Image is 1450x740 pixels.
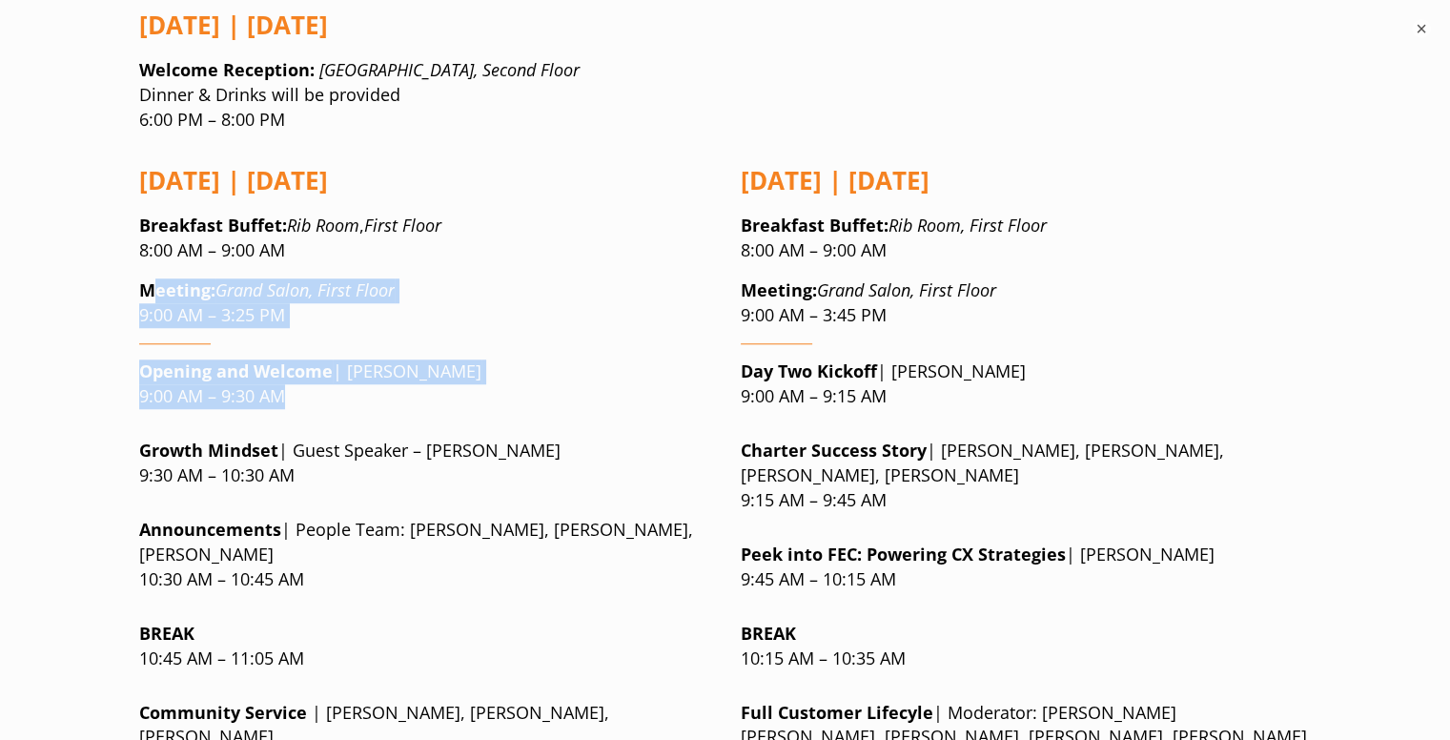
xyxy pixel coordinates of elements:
strong: Breakfast Buffet [741,214,884,236]
strong: Announcements [139,518,281,541]
button: × [1412,19,1431,38]
em: First Floor [364,214,441,236]
strong: Opening and Welcome [139,360,333,382]
em: Grand Salon, First Floor [215,278,395,301]
p: | Guest Speaker – [PERSON_NAME] 9:30 AM – 10:30 AM [139,439,710,488]
strong: Breakfast Buffet [139,214,282,236]
strong: Charter Success Story [741,439,927,462]
p: 8:00 AM – 9:00 AM [741,214,1312,263]
em: Grand Salon, First Floor [817,278,996,301]
p: | [PERSON_NAME] 9:00 AM – 9:30 AM [139,360,710,409]
em: [GEOGRAPHIC_DATA], Second Floor [319,58,580,81]
strong: Welcome Reception: [139,58,315,81]
strong: Peek into FEC: Powering CX Strategies [741,543,1066,565]
strong: Full Customer Lifecyle [741,701,933,724]
p: | People Team: [PERSON_NAME], [PERSON_NAME], [PERSON_NAME] 10:30 AM – 10:45 AM [139,518,710,592]
p: , 8:00 AM – 9:00 AM [139,214,710,263]
strong: : [741,214,888,236]
strong: : [139,214,287,236]
p: | [PERSON_NAME] 9:45 AM – 10:15 AM [741,543,1312,592]
strong: Day Two Kickoff [741,360,877,382]
strong: [DATE] | [DATE] [139,163,328,197]
p: 10:45 AM – 11:05 AM [139,622,710,671]
p: | [PERSON_NAME], [PERSON_NAME], [PERSON_NAME], [PERSON_NAME] 9:15 AM – 9:45 AM [741,439,1312,513]
strong: Meeting: [139,278,215,301]
strong: BREAK [741,622,796,645]
strong: Meeting: [741,278,817,301]
strong: [DATE] | [DATE] [741,163,929,197]
em: Rib Room, First Floor [888,214,1047,236]
p: 9:00 AM – 3:45 PM [741,278,1312,328]
strong: Growth Mindset [139,439,278,462]
p: 9:00 AM – 3:25 PM [139,278,710,328]
p: 10:15 AM – 10:35 AM [741,622,1312,671]
p: | [PERSON_NAME] 9:00 AM – 9:15 AM [741,360,1312,409]
strong: BREAK [139,622,194,645]
strong: Community Service [139,701,307,724]
p: Dinner & Drinks will be provided 6:00 PM – 8:00 PM [139,58,1312,133]
em: Rib Room [287,214,359,236]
